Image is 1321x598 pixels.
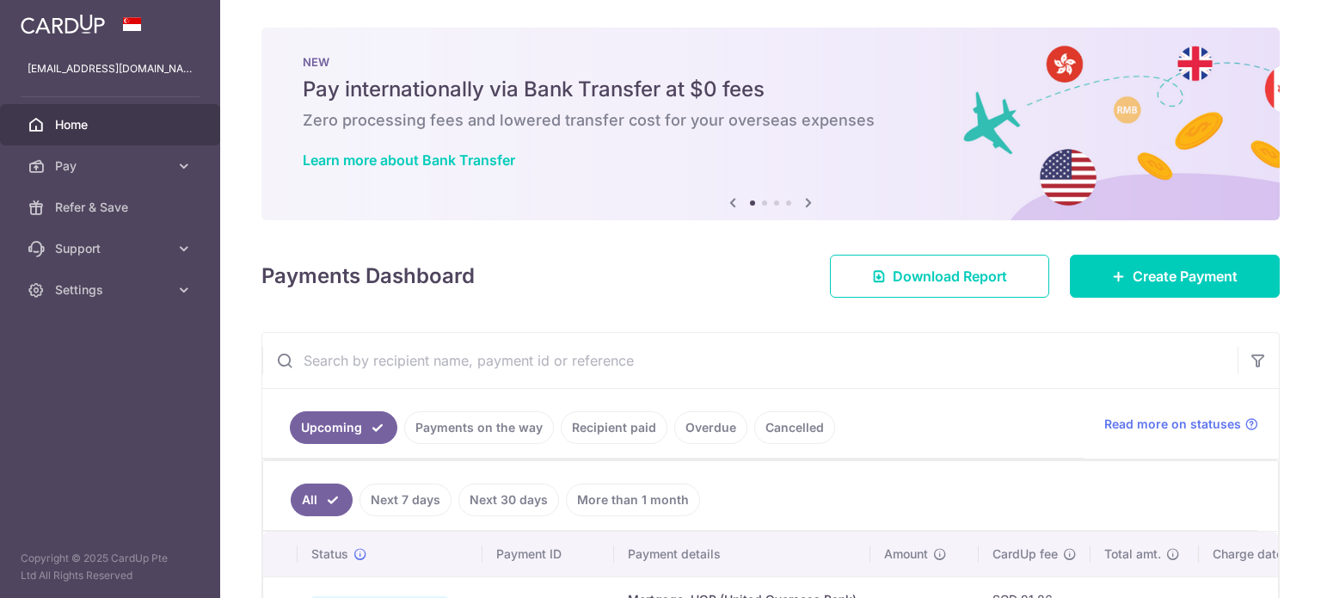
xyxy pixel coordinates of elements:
[303,151,515,169] a: Learn more about Bank Transfer
[303,110,1238,131] h6: Zero processing fees and lowered transfer cost for your overseas expenses
[482,532,614,576] th: Payment ID
[458,484,559,516] a: Next 30 days
[674,411,747,444] a: Overdue
[1104,546,1161,563] span: Total amt.
[1211,546,1304,589] iframe: Opens a widget where you can find more information
[311,546,348,563] span: Status
[754,411,835,444] a: Cancelled
[21,14,105,34] img: CardUp
[359,484,452,516] a: Next 7 days
[28,60,193,77] p: [EMAIL_ADDRESS][DOMAIN_NAME]
[566,484,700,516] a: More than 1 month
[830,255,1049,298] a: Download Report
[303,55,1238,69] p: NEW
[290,411,397,444] a: Upcoming
[1104,416,1241,433] span: Read more on statuses
[261,261,475,292] h4: Payments Dashboard
[262,333,1238,388] input: Search by recipient name, payment id or reference
[55,116,169,133] span: Home
[55,281,169,299] span: Settings
[55,199,169,216] span: Refer & Save
[614,532,870,576] th: Payment details
[893,266,1007,287] span: Download Report
[261,28,1280,220] img: Bank transfer banner
[1104,416,1258,433] a: Read more on statuses
[55,240,169,257] span: Support
[55,157,169,175] span: Pay
[561,411,667,444] a: Recipient paid
[992,546,1058,563] span: CardUp fee
[1213,546,1283,563] span: Charge date
[884,546,928,563] span: Amount
[303,76,1238,103] h5: Pay internationally via Bank Transfer at $0 fees
[291,484,353,516] a: All
[404,411,554,444] a: Payments on the way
